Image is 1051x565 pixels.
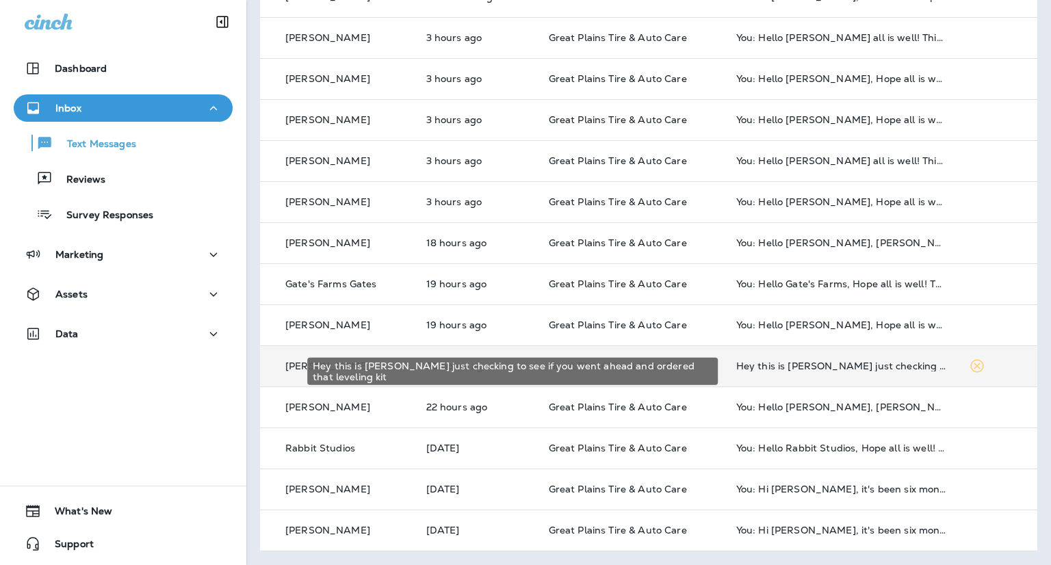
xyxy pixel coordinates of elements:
p: Sep 29, 2025 12:30 PM [426,402,527,412]
span: Support [41,538,94,555]
p: Text Messages [53,138,136,151]
p: Gate's Farms Gates [285,278,377,289]
p: Sep 30, 2025 08:08 AM [426,32,527,43]
p: Sep 30, 2025 08:08 AM [426,114,527,125]
p: [PERSON_NAME] [285,196,370,207]
p: [PERSON_NAME] [285,360,370,371]
p: Reviews [53,174,105,187]
div: You: Hello Chris, Hope all is well! This is Justin at Great Plains Tire & Auto Care, I wanted to ... [736,114,947,125]
p: Sep 29, 2025 10:23 AM [426,525,527,536]
p: [PERSON_NAME] [285,237,370,248]
span: Great Plains Tire & Auto Care [549,319,687,331]
div: You: Hello Colton, Hope all is well! This is Justin from Great Plains Tire & Auto Care. I wanted ... [736,155,947,166]
div: You: Hello Ashley, Hope all is well! This is Justin at Great Plains Tire & Auto Care, I wanted to... [736,237,947,248]
span: Great Plains Tire & Auto Care [549,155,687,167]
p: Inbox [55,103,81,114]
button: Text Messages [14,129,233,157]
p: Sep 29, 2025 04:30 PM [426,237,527,248]
p: Sep 30, 2025 08:05 AM [426,196,527,207]
p: Survey Responses [53,209,153,222]
p: Assets [55,289,88,300]
button: Marketing [14,241,233,268]
span: Great Plains Tire & Auto Care [549,442,687,454]
button: Support [14,530,233,557]
p: Sep 29, 2025 03:30 PM [426,319,527,330]
p: Rabbit Studios [285,443,355,454]
p: Sep 29, 2025 10:23 AM [426,484,527,495]
p: Dashboard [55,63,107,74]
button: Reviews [14,164,233,193]
div: You: Hello Rabbit Studios, Hope all is well! This is Justin from Great Plains Tire & Auto Care. I... [736,443,947,454]
button: Assets [14,280,233,308]
div: Hey this is John just checking to see if you went ahead and ordered that leveling kit [736,360,947,371]
p: [PERSON_NAME] [285,73,370,84]
div: You: Hello Wesley, Hope all is well! This is Justin from Great Plains Tire & Auto Care. I wanted ... [736,196,947,207]
span: Great Plains Tire & Auto Care [549,278,687,290]
div: You: Hi James, it's been six months since we last serviced your 1995 TRAILER RIM at Great Plains ... [736,525,947,536]
div: You: Hi Vernon, it's been six months since we last serviced your 1905 Carry Out Loose Wheel at Gr... [736,484,947,495]
button: Data [14,320,233,347]
span: Great Plains Tire & Auto Care [549,196,687,208]
span: Great Plains Tire & Auto Care [549,524,687,536]
p: Sep 29, 2025 10:30 AM [426,443,527,454]
span: Great Plains Tire & Auto Care [549,114,687,126]
span: Great Plains Tire & Auto Care [549,401,687,413]
div: You: Hello Steven, Hope all is well! This is Justin at Great Plains Tire & Auto Care, I wanted to... [736,402,947,412]
p: [PERSON_NAME] [285,319,370,330]
div: You: Hello Zane, Hope all is well! This is Justin at Great Plains Tire & Auto Care, I wanted to r... [736,73,947,84]
p: Sep 30, 2025 08:08 AM [426,73,527,84]
button: Inbox [14,94,233,122]
span: Great Plains Tire & Auto Care [549,483,687,495]
span: What's New [41,505,112,522]
p: [PERSON_NAME] [285,32,370,43]
div: You: Hello Gate's Farms, Hope all is well! This is Justin at Great Plains Tire & Auto Care, I wan... [736,278,947,289]
p: [PERSON_NAME] [285,402,370,412]
p: Sep 29, 2025 03:30 PM [426,278,527,289]
span: Great Plains Tire & Auto Care [549,237,687,249]
p: [PERSON_NAME] [285,525,370,536]
p: Data [55,328,79,339]
div: You: Hello Elisabeth, Hope all is well! This is Justin at Great Plains Tire & Auto Care, I wanted... [736,319,947,330]
button: What's New [14,497,233,525]
span: Great Plains Tire & Auto Care [549,73,687,85]
div: Hey this is [PERSON_NAME] just checking to see if you went ahead and ordered that leveling kit [307,358,718,385]
button: Dashboard [14,55,233,82]
p: Marketing [55,249,103,260]
div: You: Hello Bradley, Hope all is well! This is Justin at Great Plains Tire & Auto Care, I wanted t... [736,32,947,43]
button: Survey Responses [14,200,233,228]
p: Sep 30, 2025 08:05 AM [426,155,527,166]
button: Collapse Sidebar [203,8,242,36]
p: [PERSON_NAME] [285,155,370,166]
p: [PERSON_NAME] [285,484,370,495]
span: Great Plains Tire & Auto Care [549,31,687,44]
p: [PERSON_NAME] [285,114,370,125]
